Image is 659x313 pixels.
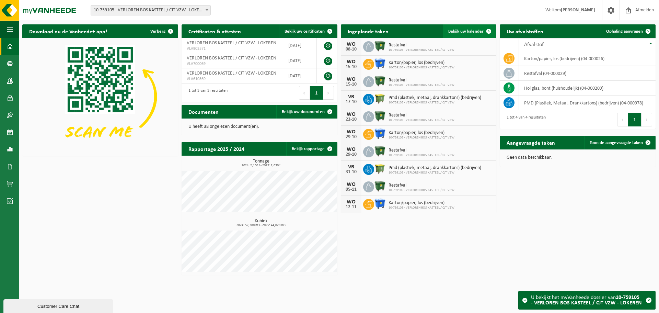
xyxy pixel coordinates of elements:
[628,113,641,126] button: 1
[182,105,226,118] h2: Documenten
[283,68,316,83] td: [DATE]
[22,38,178,155] img: Download de VHEPlus App
[310,86,323,100] button: 1
[500,24,550,38] h2: Uw afvalstoffen
[276,105,337,119] a: Bekijk uw documenten
[282,110,325,114] span: Bekijk uw documenten
[344,47,358,52] div: 08-10
[524,42,544,47] span: Afvalstof
[617,113,628,126] button: Previous
[187,41,276,46] span: VERLOREN BOS KASTEEL / CJT VZW - LOKEREN
[187,76,278,82] span: VLA610369
[187,46,278,52] span: VLA903571
[344,182,358,187] div: WO
[389,113,454,118] span: Restafval
[283,53,316,68] td: [DATE]
[91,5,210,15] span: 10-759105 - VERLOREN BOS KASTEEL / CJT VZW - LOKEREN
[389,83,454,87] span: 10-759105 - VERLOREN BOS KASTEEL / CJT VZW
[344,77,358,82] div: WO
[531,295,642,306] strong: 10-759105 - VERLOREN BOS KASTEEL / CJT VZW - LOKEREN
[389,95,481,101] span: Pmd (plastiek, metaal, drankkartons) (bedrijven)
[344,117,358,122] div: 22-10
[389,183,454,188] span: Restafval
[443,24,496,38] a: Bekijk uw kalender
[22,24,114,38] h2: Download nu de Vanheede+ app!
[374,75,386,87] img: WB-1100-HPE-GN-01
[182,24,248,38] h2: Certificaten & attesten
[389,171,481,175] span: 10-759105 - VERLOREN BOS KASTEEL / CJT VZW
[448,29,484,34] span: Bekijk uw kalender
[531,291,642,309] div: U bekijkt het myVanheede dossier van
[185,159,337,167] h3: Tonnage
[374,163,386,175] img: WB-1100-HPE-GN-50
[341,24,395,38] h2: Ingeplande taken
[182,142,251,155] h2: Rapportage 2025 / 2024
[185,224,337,227] span: 2024: 52,380 m3 - 2025: 44,020 m3
[185,85,228,100] div: 1 tot 3 van 3 resultaten
[344,129,358,135] div: WO
[389,130,454,136] span: Karton/papier, los (bedrijven)
[389,188,454,192] span: 10-759105 - VERLOREN BOS KASTEEL / CJT VZW
[389,148,454,153] span: Restafval
[344,65,358,69] div: 15-10
[3,298,115,313] iframe: chat widget
[185,219,337,227] h3: Kubiek
[584,136,655,149] a: Toon de aangevraagde taken
[188,124,331,129] p: U heeft 38 ongelezen document(en).
[344,147,358,152] div: WO
[500,136,562,149] h2: Aangevraagde taken
[344,152,358,157] div: 29-10
[344,100,358,104] div: 17-10
[374,145,386,157] img: WB-1100-HPE-GN-01
[519,51,656,66] td: karton/papier, los (bedrijven) (04-000026)
[344,205,358,210] div: 12-11
[344,199,358,205] div: WO
[323,86,334,100] button: Next
[374,40,386,52] img: WB-1100-HPE-GN-01
[606,29,643,34] span: Ophaling aanvragen
[389,66,454,70] span: 10-759105 - VERLOREN BOS KASTEEL / CJT VZW
[299,86,310,100] button: Previous
[187,61,278,67] span: VLA700069
[389,118,454,122] span: 10-759105 - VERLOREN BOS KASTEEL / CJT VZW
[344,94,358,100] div: VR
[590,141,643,145] span: Toon de aangevraagde taken
[519,81,656,96] td: hol glas, bont (huishoudelijk) (04-000209)
[389,153,454,157] span: 10-759105 - VERLOREN BOS KASTEEL / CJT VZW
[187,56,276,61] span: VERLOREN BOS KASTEEL / CJT VZW - LOKEREN
[344,187,358,192] div: 05-11
[344,59,358,65] div: WO
[145,24,177,38] button: Verberg
[519,96,656,110] td: PMD (Plastiek, Metaal, Drankkartons) (bedrijven) (04-000978)
[389,48,454,52] span: 10-759105 - VERLOREN BOS KASTEEL / CJT VZW
[91,5,211,15] span: 10-759105 - VERLOREN BOS KASTEEL / CJT VZW - LOKEREN
[503,112,546,127] div: 1 tot 4 van 4 resultaten
[150,29,165,34] span: Verberg
[185,164,337,167] span: 2024: 2,150 t - 2025: 2,030 t
[344,82,358,87] div: 15-10
[507,155,649,160] p: Geen data beschikbaar.
[279,24,337,38] a: Bekijk uw certificaten
[344,42,358,47] div: WO
[389,206,454,210] span: 10-759105 - VERLOREN BOS KASTEEL / CJT VZW
[389,43,454,48] span: Restafval
[374,93,386,104] img: WB-1100-HPE-GN-50
[187,71,276,76] span: VERLOREN BOS KASTEEL / CJT VZW - LOKEREN
[641,113,652,126] button: Next
[601,24,655,38] a: Ophaling aanvragen
[286,142,337,156] a: Bekijk rapportage
[374,128,386,139] img: WB-1100-HPE-BE-01
[389,60,454,66] span: Karton/papier, los (bedrijven)
[389,200,454,206] span: Karton/papier, los (bedrijven)
[389,165,481,171] span: Pmd (plastiek, metaal, drankkartons) (bedrijven)
[389,136,454,140] span: 10-759105 - VERLOREN BOS KASTEEL / CJT VZW
[374,58,386,69] img: WB-1100-HPE-BE-01
[389,78,454,83] span: Restafval
[283,38,316,53] td: [DATE]
[344,112,358,117] div: WO
[561,8,595,13] strong: [PERSON_NAME]
[389,101,481,105] span: 10-759105 - VERLOREN BOS KASTEEL / CJT VZW
[344,164,358,170] div: VR
[374,198,386,210] img: WB-1100-HPE-BE-01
